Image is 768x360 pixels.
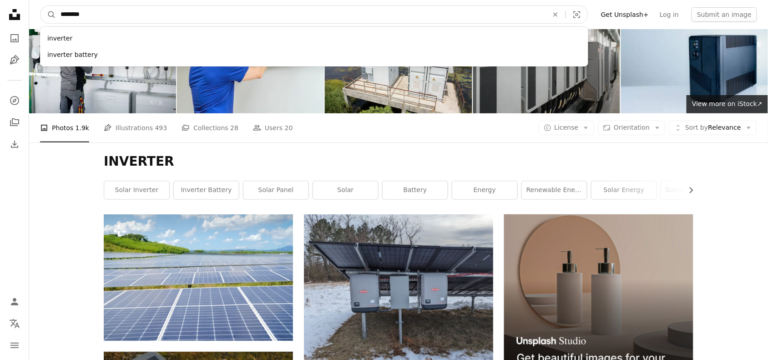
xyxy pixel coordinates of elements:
a: inverter battery [174,181,239,199]
a: Collections 28 [182,113,238,142]
img: a large amount of solar panels in a field [104,214,293,340]
button: Language [5,314,24,333]
a: Photos [5,29,24,47]
a: renewable energy [522,181,587,199]
button: Menu [5,336,24,355]
button: Sort byRelevance [669,121,757,135]
a: sustainable energy [661,181,726,199]
a: Illustrations 493 [104,113,167,142]
a: Home — Unsplash [5,5,24,25]
form: Find visuals sitewide [40,5,588,24]
a: solar [313,181,378,199]
button: scroll list to the right [683,181,693,199]
div: inverter battery [40,47,588,63]
a: Collections [5,113,24,132]
span: License [555,124,579,131]
a: a large amount of solar panels in a field [104,273,293,281]
a: Users 20 [253,113,293,142]
button: Visual search [566,6,588,23]
button: License [539,121,595,135]
h1: INVERTER [104,153,693,170]
span: 28 [230,123,238,133]
span: Orientation [614,124,650,131]
a: Log in [654,7,684,22]
div: inverter [40,30,588,47]
span: Relevance [685,123,741,132]
img: Electrician installing solar panel system, wiring inverter and electric box [29,15,176,113]
span: 493 [155,123,167,133]
span: 20 [285,123,293,133]
button: Clear [546,6,566,23]
a: energy [452,181,517,199]
button: Orientation [598,121,666,135]
a: Log in / Sign up [5,293,24,311]
a: solar energy [591,181,657,199]
a: solar panel [243,181,308,199]
button: Search Unsplash [40,6,56,23]
img: Uninterruptible power supply on white background. Backup Power UPS with battery. UPS with stabili... [621,15,768,113]
a: View more on iStock↗ [687,95,768,113]
a: solar inverter [104,181,169,199]
a: Explore [5,91,24,110]
button: Submit an image [692,7,757,22]
span: View more on iStock ↗ [692,100,763,107]
a: a solar panel attached to a pole in the snow [304,287,493,295]
span: Sort by [685,124,708,131]
a: battery [383,181,448,199]
a: Get Unsplash+ [596,7,654,22]
a: Illustrations [5,51,24,69]
a: Download History [5,135,24,153]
